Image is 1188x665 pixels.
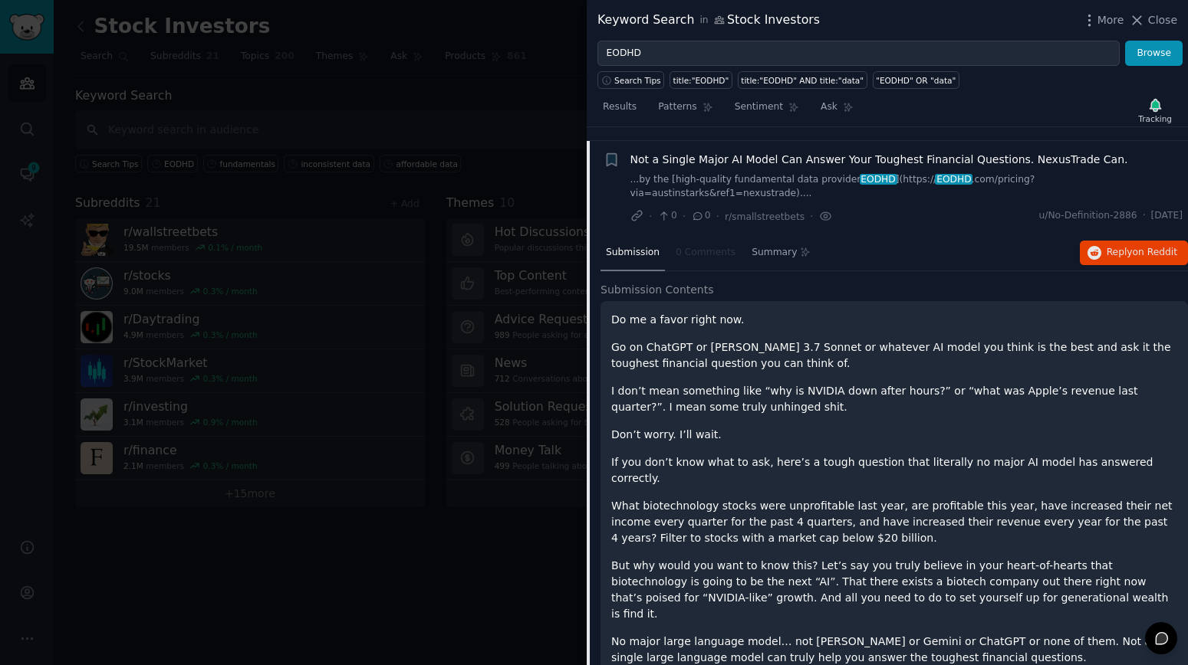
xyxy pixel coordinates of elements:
button: More [1081,12,1124,28]
a: Patterns [653,95,718,126]
span: Summary [752,246,797,260]
p: Don’t worry. I’ll wait. [611,427,1177,443]
span: on Reddit [1133,247,1177,257]
div: "EODHD" OR "data" [876,75,956,86]
span: · [810,208,813,224]
span: More [1098,12,1124,28]
span: in [699,14,708,28]
a: Sentiment [729,95,805,126]
button: Tracking [1133,94,1177,126]
a: Ask [815,95,859,126]
div: Keyword Search Stock Investors [597,11,820,30]
span: Reply [1107,246,1177,260]
button: Close [1129,12,1177,28]
a: ...by the [high-quality fundamental data providerEODHD](https://EODHD.com/pricing?via=austinstark... [630,173,1183,200]
span: Submission Contents [601,282,714,298]
span: Close [1148,12,1177,28]
span: 0 [657,209,676,223]
span: [DATE] [1151,209,1183,223]
span: Patterns [658,100,696,114]
span: Submission [606,246,660,260]
span: EODHD [860,174,897,185]
p: I don’t mean something like “why is NVIDIA down after hours?” or “what was Apple’s revenue last q... [611,383,1177,415]
span: EODHD [935,174,972,185]
span: Sentiment [735,100,783,114]
p: What biotechnology stocks were unprofitable last year, are profitable this year, have increased t... [611,498,1177,546]
span: Search Tips [614,75,661,86]
span: · [649,208,652,224]
span: Results [603,100,637,114]
a: title:"EODHD" [670,71,732,89]
p: But why would you want to know this? Let’s say you truly believe in your heart-of-hearts that bio... [611,558,1177,622]
a: Results [597,95,642,126]
span: · [716,208,719,224]
a: title:"EODHD" AND title:"data" [738,71,867,89]
p: If you don’t know what to ask, here’s a tough question that literally no major AI model has answe... [611,454,1177,486]
p: Do me a favor right now. [611,312,1177,328]
span: Ask [821,100,838,114]
input: Try a keyword related to your business [597,41,1120,67]
span: · [683,208,686,224]
span: · [1143,209,1146,223]
span: 0 [691,209,710,223]
span: u/No-Definition-2886 [1039,209,1137,223]
a: "EODHD" OR "data" [873,71,959,89]
button: Search Tips [597,71,664,89]
button: Browse [1125,41,1183,67]
div: title:"EODHD" [673,75,729,86]
a: Not a Single Major AI Model Can Answer Your Toughest Financial Questions. NexusTrade Can. [630,152,1128,168]
div: Tracking [1138,113,1172,124]
span: r/smallstreetbets [725,211,805,222]
p: Go on ChatGPT or [PERSON_NAME] 3.7 Sonnet or whatever AI model you think is the best and ask it t... [611,339,1177,372]
button: Replyon Reddit [1080,241,1188,265]
div: title:"EODHD" AND title:"data" [741,75,864,86]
